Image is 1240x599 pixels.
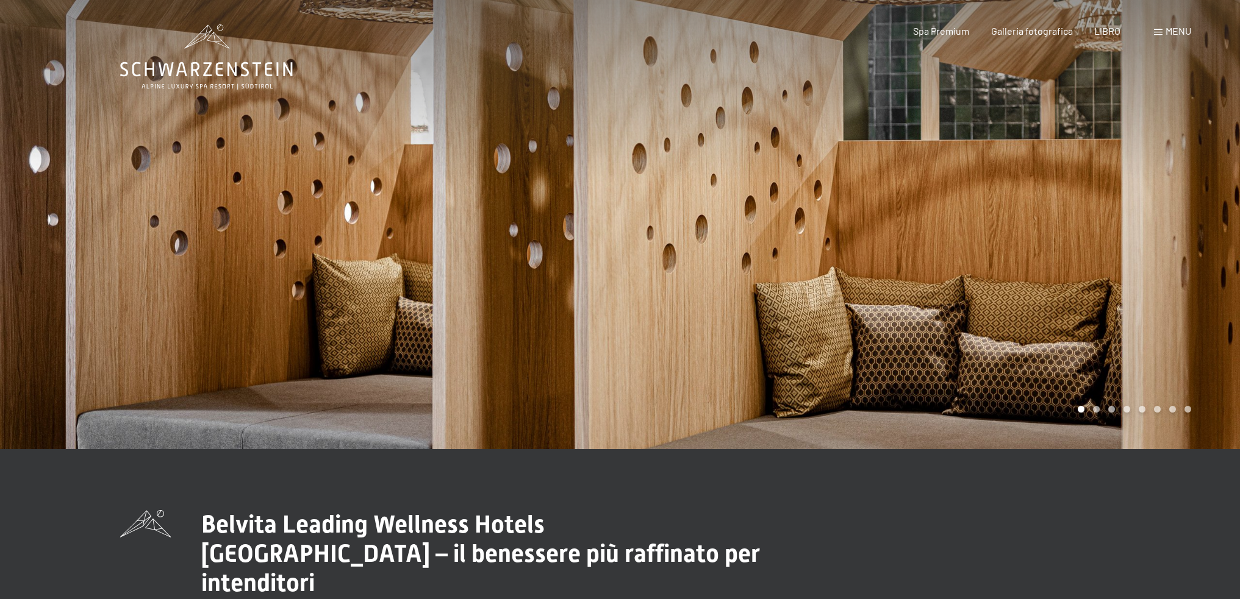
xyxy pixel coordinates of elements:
div: Pagina 3 della giostra [1108,406,1115,413]
font: menu [1166,25,1191,37]
div: Pagina 6 della giostra [1154,406,1161,413]
a: LIBRO [1094,25,1120,37]
div: Pagina 8 della giostra [1184,406,1191,413]
div: Pagina 2 della giostra [1093,406,1100,413]
div: Pagina 4 del carosello [1124,406,1130,413]
div: Paginazione carosello [1073,406,1191,413]
div: Pagina Carosello 1 (Diapositiva corrente) [1078,406,1084,413]
div: Carosello Pagina 7 [1169,406,1176,413]
font: Belvita Leading Wellness Hotels [GEOGRAPHIC_DATA] – il benessere più raffinato per intenditori [201,510,760,597]
a: Spa Premium [913,25,969,37]
div: Pagina 5 della giostra [1139,406,1145,413]
a: Galleria fotografica [991,25,1073,37]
